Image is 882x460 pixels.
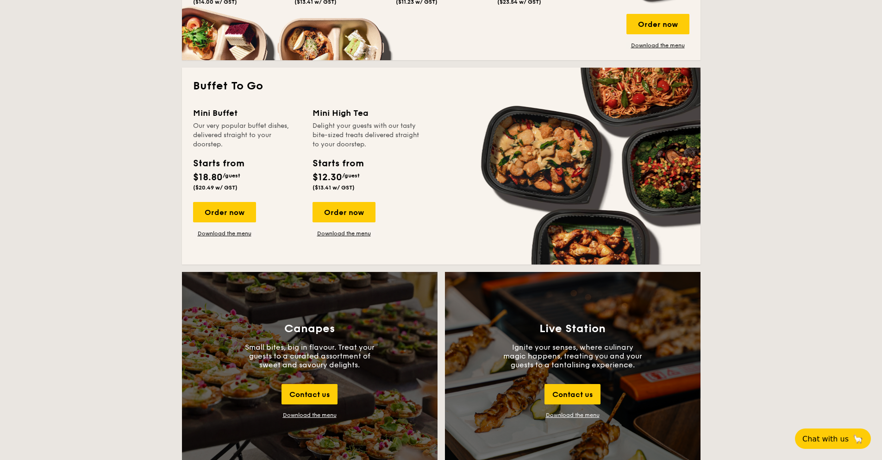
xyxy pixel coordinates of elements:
span: ($13.41 w/ GST) [313,184,355,191]
div: Starts from [313,157,363,170]
div: Contact us [281,384,338,404]
a: Download the menu [193,230,256,237]
div: Starts from [193,157,244,170]
p: Small bites, big in flavour. Treat your guests to a curated assortment of sweet and savoury delig... [240,343,379,369]
a: Download the menu [313,230,375,237]
span: ($20.49 w/ GST) [193,184,238,191]
div: Download the menu [283,412,337,418]
div: Order now [313,202,375,222]
span: $18.80 [193,172,223,183]
span: /guest [342,172,360,179]
h2: Buffet To Go [193,79,689,94]
span: $12.30 [313,172,342,183]
div: Our very popular buffet dishes, delivered straight to your doorstep. [193,121,301,149]
span: Chat with us [802,435,849,443]
p: Ignite your senses, where culinary magic happens, treating you and your guests to a tantalising e... [503,343,642,369]
span: /guest [223,172,240,179]
div: Order now [626,14,689,34]
h3: Live Station [539,322,606,335]
div: Order now [193,202,256,222]
a: Download the menu [546,412,600,418]
h3: Canapes [284,322,335,335]
a: Download the menu [626,42,689,49]
div: Mini Buffet [193,107,301,120]
button: Chat with us🦙 [795,428,871,449]
div: Mini High Tea [313,107,421,120]
div: Contact us [544,384,601,404]
span: 🦙 [852,434,863,444]
div: Delight your guests with our tasty bite-sized treats delivered straight to your doorstep. [313,121,421,149]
